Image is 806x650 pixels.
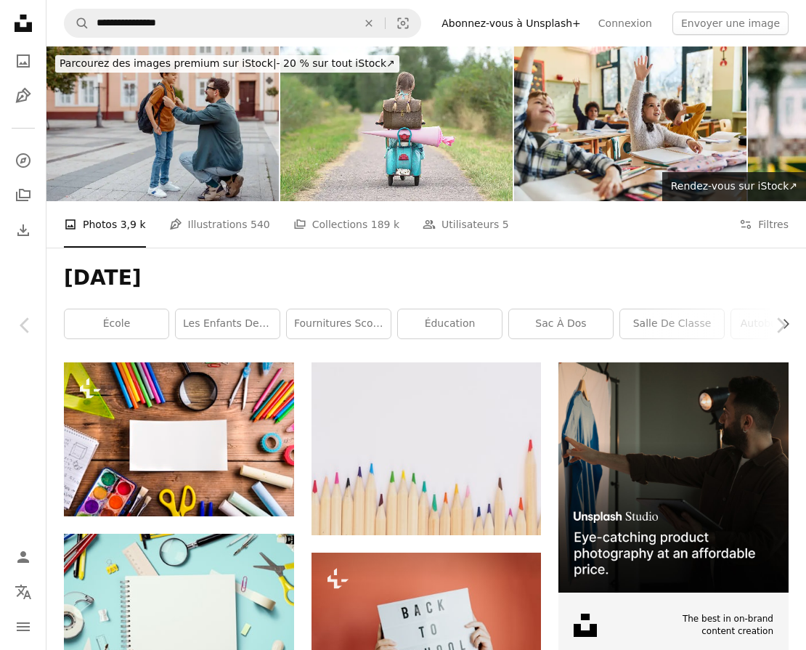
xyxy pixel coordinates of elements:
[9,216,38,245] a: Historique de téléchargement
[9,181,38,210] a: Collections
[293,201,399,248] a: Collections 189 k
[60,57,395,69] span: - 20 % sur tout iStock ↗
[371,216,399,232] span: 189 k
[287,309,391,338] a: Fournitures scolaires
[9,146,38,175] a: Explorer
[60,57,277,69] span: Parcourez des images premium sur iStock |
[312,362,542,535] img: colored pencil lined up on top of white surface
[620,309,724,338] a: Salle de classe
[64,362,294,516] img: Bureau avec fournitures scolaires. Prise de vue en studio sur fond en bois.
[312,442,542,455] a: colored pencil lined up on top of white surface
[386,9,420,37] button: Recherche de visuels
[251,216,270,232] span: 540
[9,46,38,76] a: Photos
[672,12,789,35] button: Envoyer une image
[65,9,89,37] button: Rechercher sur Unsplash
[558,362,789,593] img: file-1715714098234-25b8b4e9d8faimage
[662,172,806,201] a: Rendez-vous sur iStock↗
[64,432,294,445] a: Bureau avec fournitures scolaires. Prise de vue en studio sur fond en bois.
[671,180,797,192] span: Rendez-vous sur iStock ↗
[502,216,509,232] span: 5
[739,201,789,248] button: Filtres
[64,609,294,622] a: papier d’imprimante blanc à côté de la loupe
[9,543,38,572] a: Connexion / S’inscrire
[312,615,542,628] a: une personne tenant une pancarte qui dit la rentrée scolaire
[509,309,613,338] a: sac à dos
[755,256,806,395] a: Suivant
[423,201,509,248] a: Utilisateurs 5
[169,201,270,248] a: Illustrations 540
[46,46,408,81] a: Parcourez des images premium sur iStock|- 20 % sur tout iStock↗
[46,46,279,201] img: School is the first step on the stairway to success
[9,577,38,606] button: Langue
[353,9,385,37] button: Effacer
[9,612,38,641] button: Menu
[65,309,168,338] a: école
[176,309,280,338] a: les enfants de la rentrée
[9,81,38,110] a: Illustrations
[280,46,513,201] img: Premier jour à l’école, fille heureuse avec scooter sur le chemin de l’école
[590,12,661,35] a: Connexion
[64,265,789,291] h1: [DATE]
[678,613,773,638] span: The best in on-brand content creation
[574,614,597,637] img: file-1631678316303-ed18b8b5cb9cimage
[433,12,590,35] a: Abonnez-vous à Unsplash+
[514,46,746,201] img: Une écolière heureuse et ses amis lèvent la main sur une classe.
[398,309,502,338] a: éducation
[64,9,421,38] form: Rechercher des visuels sur tout le site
